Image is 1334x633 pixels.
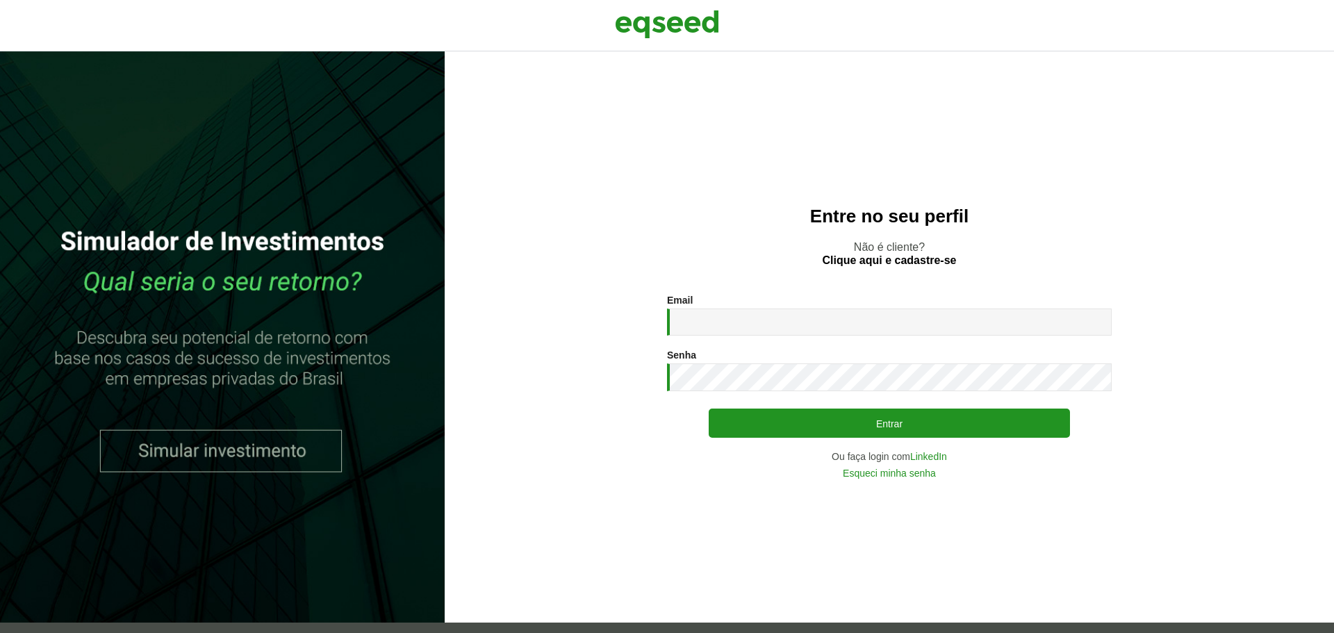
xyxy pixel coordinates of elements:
[472,206,1306,227] h2: Entre no seu perfil
[667,295,693,305] label: Email
[823,255,957,266] a: Clique aqui e cadastre-se
[667,350,696,360] label: Senha
[667,452,1112,461] div: Ou faça login com
[615,7,719,42] img: EqSeed Logo
[472,240,1306,267] p: Não é cliente?
[843,468,936,478] a: Esqueci minha senha
[910,452,947,461] a: LinkedIn
[709,409,1070,438] button: Entrar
